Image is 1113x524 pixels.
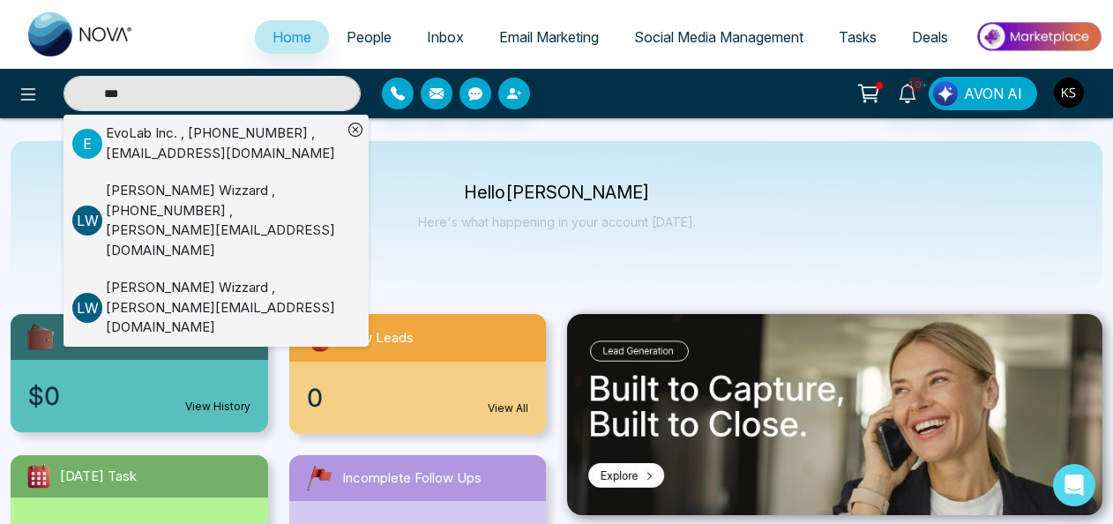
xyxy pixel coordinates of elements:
[933,81,958,106] img: Lead Flow
[821,20,894,54] a: Tasks
[418,214,696,229] p: Here's what happening in your account [DATE].
[499,28,599,46] span: Email Marketing
[307,379,323,416] span: 0
[839,28,877,46] span: Tasks
[482,20,616,54] a: Email Marketing
[106,278,342,338] div: [PERSON_NAME] Wizzard , [PERSON_NAME][EMAIL_ADDRESS][DOMAIN_NAME]
[28,378,60,415] span: $0
[912,28,948,46] span: Deals
[106,181,342,260] div: [PERSON_NAME] Wizzard , [PHONE_NUMBER] , [PERSON_NAME][EMAIL_ADDRESS][DOMAIN_NAME]
[72,293,102,323] p: L W
[303,462,335,494] img: followUps.svg
[329,20,409,54] a: People
[1053,464,1095,506] div: Open Intercom Messenger
[964,83,1022,104] span: AVON AI
[616,20,821,54] a: Social Media Management
[25,462,53,490] img: todayTask.svg
[106,124,342,163] div: EvoLab Inc. , [PHONE_NUMBER] , [EMAIL_ADDRESS][DOMAIN_NAME]
[886,77,929,108] a: 10+
[347,28,392,46] span: People
[255,20,329,54] a: Home
[418,185,696,200] p: Hello [PERSON_NAME]
[567,314,1102,515] img: .
[427,28,464,46] span: Inbox
[344,328,414,348] span: New Leads
[72,206,102,236] p: L W
[929,77,1037,110] button: AVON AI
[894,20,966,54] a: Deals
[185,399,250,415] a: View History
[1054,78,1084,108] img: User Avatar
[975,17,1102,56] img: Market-place.gif
[279,314,557,434] a: New Leads0View All
[634,28,803,46] span: Social Media Management
[908,77,923,93] span: 10+
[273,28,311,46] span: Home
[60,467,137,487] span: [DATE] Task
[342,468,482,489] span: Incomplete Follow Ups
[72,129,102,159] p: E
[409,20,482,54] a: Inbox
[25,321,56,353] img: availableCredit.svg
[488,400,528,416] a: View All
[28,12,134,56] img: Nova CRM Logo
